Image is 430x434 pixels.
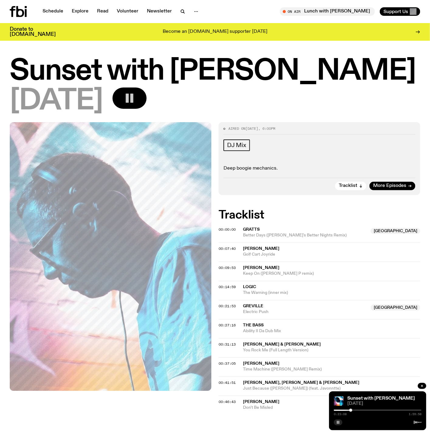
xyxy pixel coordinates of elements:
span: 00:37:05 [219,361,236,366]
span: 1:59:58 [409,413,421,416]
span: [GEOGRAPHIC_DATA] [371,228,420,234]
span: Support Us [383,9,408,14]
button: 00:21:53 [219,305,236,308]
span: The Warning (inner mix) [243,290,420,296]
span: You Rock Me (Full Length Version) [243,347,420,353]
span: More Episodes [373,184,406,188]
a: Read [93,7,112,16]
span: 0:23:08 [334,413,347,416]
a: Explore [68,7,92,16]
span: [DATE] [245,126,258,131]
span: Just Because ([PERSON_NAME]) (feat. Javonntte) [243,386,420,391]
span: 00:41:51 [219,380,236,385]
h2: Tracklist [219,210,420,221]
span: [PERSON_NAME] [243,266,279,270]
p: Become an [DOMAIN_NAME] supporter [DATE] [163,29,267,35]
span: 00:21:53 [219,304,236,308]
span: Keep On ([PERSON_NAME] P remix) [243,271,420,277]
a: Volunteer [113,7,142,16]
p: Deep boogie mechanics. [224,166,415,171]
h3: Donate to [DOMAIN_NAME] [10,27,56,37]
a: More Episodes [369,182,415,190]
span: Don't Be Misled [243,405,420,411]
a: DJ Mix [224,139,250,151]
button: 00:31:13 [219,343,236,346]
span: [PERSON_NAME] [243,400,279,404]
span: 00:07:40 [219,246,236,251]
span: 00:09:53 [219,265,236,270]
button: 00:27:16 [219,324,236,327]
span: [PERSON_NAME] [243,361,279,366]
span: Golf Cart Joyride [243,252,420,257]
span: 00:27:16 [219,323,236,328]
span: Greville [243,304,263,308]
button: 00:09:53 [219,266,236,270]
span: DJ Mix [227,142,246,149]
span: [PERSON_NAME], [PERSON_NAME] & [PERSON_NAME] [243,381,359,385]
span: [PERSON_NAME] & [PERSON_NAME] [243,342,321,346]
span: [DATE] [347,401,421,406]
span: Logic [243,285,256,289]
span: Tracklist [339,184,357,188]
h1: Sunset with [PERSON_NAME] [10,58,420,85]
span: Better Days ([PERSON_NAME]'s Better Nights Remix) [243,232,367,238]
button: Support Us [380,7,420,16]
button: 00:41:51 [219,381,236,384]
button: 00:07:40 [219,247,236,250]
span: Gratts [243,227,260,232]
span: [DATE] [10,88,103,115]
button: 00:37:05 [219,362,236,365]
button: 00:00:00 [219,228,236,231]
span: Ability II Da Dub Mix [243,328,420,334]
button: 00:14:59 [219,285,236,289]
span: [GEOGRAPHIC_DATA] [371,305,420,311]
a: Schedule [39,7,67,16]
span: Electric Push [243,309,367,315]
span: Aired on [228,126,245,131]
a: Sunset with [PERSON_NAME] [347,396,415,401]
span: The Bass [243,323,264,327]
button: Tracklist [335,182,366,190]
span: Time Machine ([PERSON_NAME] Remix) [243,367,420,372]
span: [PERSON_NAME] [243,246,279,251]
span: 00:00:00 [219,227,236,232]
span: 00:46:43 [219,399,236,404]
button: On AirLunch with [PERSON_NAME] [280,7,375,16]
span: 00:31:13 [219,342,236,347]
img: Simon Caldwell stands side on, looking downwards. He has headphones on. Behind him is a brightly ... [334,396,344,406]
button: 00:46:43 [219,400,236,404]
a: Newsletter [143,7,175,16]
span: , 6:00pm [258,126,275,131]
